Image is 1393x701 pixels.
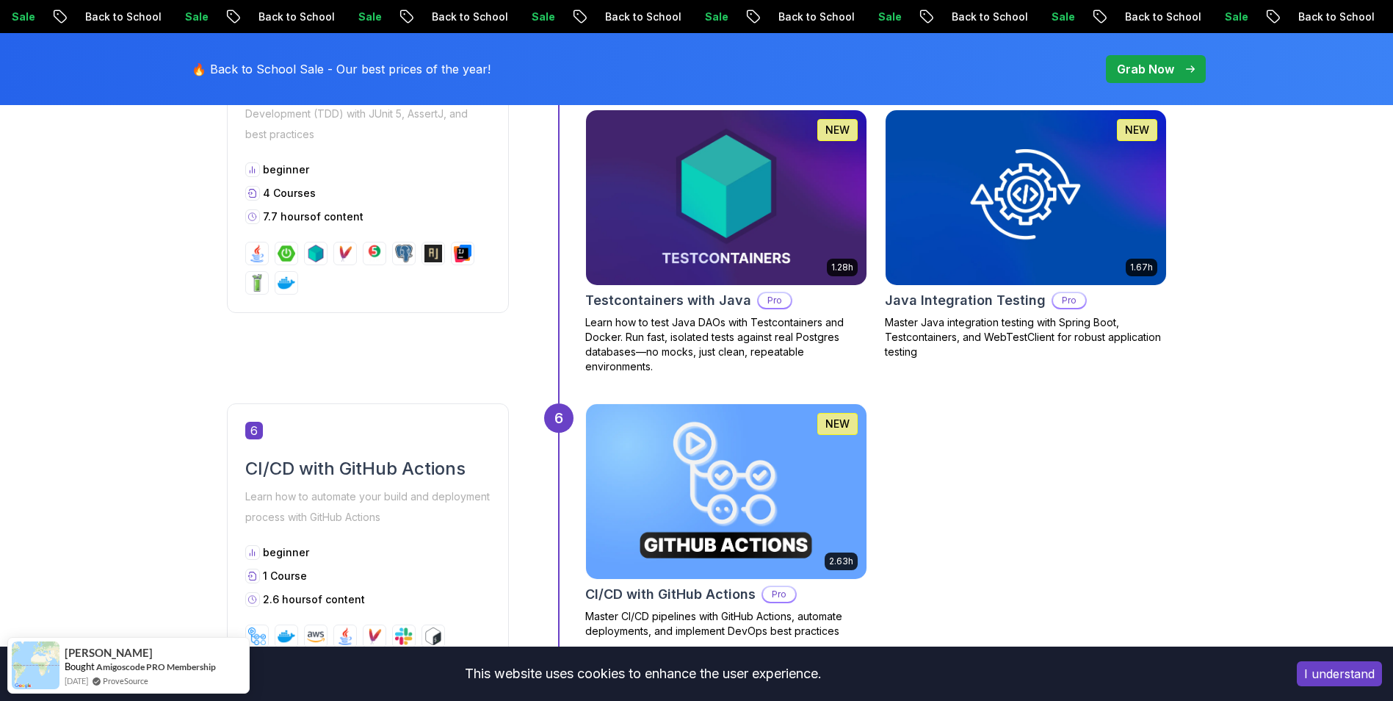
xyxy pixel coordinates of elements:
[424,628,442,645] img: bash logo
[585,109,867,374] a: Testcontainers with Java card1.28hNEWTestcontainers with JavaProLearn how to test Java DAOs with ...
[245,422,263,439] span: 6
[278,628,295,645] img: docker logo
[65,647,153,659] span: [PERSON_NAME]
[424,245,442,262] img: assertj logo
[579,106,873,290] img: Testcontainers with Java card
[520,10,567,24] p: Sale
[585,584,756,605] h2: CI/CD with GitHub Actions
[395,628,413,645] img: slack logo
[825,417,850,431] p: NEW
[245,486,491,528] p: Learn how to automate your build and deployment process with GitHub Actions
[544,403,574,433] div: 6
[829,556,853,567] p: 2.63h
[263,209,363,224] p: 7.7 hours of content
[1125,123,1149,137] p: NEW
[825,123,850,137] p: NEW
[763,587,795,602] p: Pro
[1117,60,1174,78] p: Grab Now
[11,658,1275,690] div: This website uses cookies to enhance the user experience.
[1040,10,1087,24] p: Sale
[263,592,365,607] p: 2.6 hours of content
[585,290,751,311] h2: Testcontainers with Java
[593,10,693,24] p: Back to School
[586,404,866,579] img: CI/CD with GitHub Actions card
[866,10,913,24] p: Sale
[585,315,867,374] p: Learn how to test Java DAOs with Testcontainers and Docker. Run fast, isolated tests against real...
[247,10,347,24] p: Back to School
[940,10,1040,24] p: Back to School
[585,609,867,639] p: Master CI/CD pipelines with GitHub Actions, automate deployments, and implement DevOps best pract...
[1130,262,1153,273] p: 1.67h
[767,10,866,24] p: Back to School
[12,641,59,689] img: provesource social proof notification image
[886,110,1166,285] img: Java Integration Testing card
[278,274,295,292] img: docker logo
[307,628,325,645] img: aws logo
[73,10,173,24] p: Back to School
[248,628,266,645] img: github-actions logo
[885,290,1046,311] h2: Java Integration Testing
[831,262,853,273] p: 1.28h
[278,245,295,262] img: spring-boot logo
[347,10,394,24] p: Sale
[585,403,867,639] a: CI/CD with GitHub Actions card2.63hNEWCI/CD with GitHub ActionsProMaster CI/CD pipelines with Git...
[395,245,413,262] img: postgres logo
[336,628,354,645] img: java logo
[1213,10,1260,24] p: Sale
[263,162,309,177] p: beginner
[1053,293,1085,308] p: Pro
[885,315,1167,359] p: Master Java integration testing with Spring Boot, Testcontainers, and WebTestClient for robust ap...
[454,245,471,262] img: intellij logo
[693,10,740,24] p: Sale
[759,293,791,308] p: Pro
[336,245,354,262] img: maven logo
[366,245,383,262] img: junit logo
[248,274,266,292] img: mockito logo
[263,545,309,560] p: beginner
[366,628,383,645] img: maven logo
[307,245,325,262] img: testcontainers logo
[65,675,88,687] span: [DATE]
[173,10,220,24] p: Sale
[1113,10,1213,24] p: Back to School
[103,675,148,687] a: ProveSource
[192,60,491,78] p: 🔥 Back to School Sale - Our best prices of the year!
[65,661,95,672] span: Bought
[263,187,316,199] span: 4 Courses
[885,109,1167,359] a: Java Integration Testing card1.67hNEWJava Integration TestingProMaster Java integration testing w...
[245,457,491,481] h2: CI/CD with GitHub Actions
[1297,661,1382,686] button: Accept cookies
[96,661,216,672] a: Amigoscode PRO Membership
[245,83,491,145] p: Master Java Unit Testing and Test-Driven Development (TDD) with JUnit 5, AssertJ, and best practices
[420,10,520,24] p: Back to School
[263,569,307,582] span: 1 Course
[248,245,266,262] img: java logo
[1287,10,1386,24] p: Back to School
